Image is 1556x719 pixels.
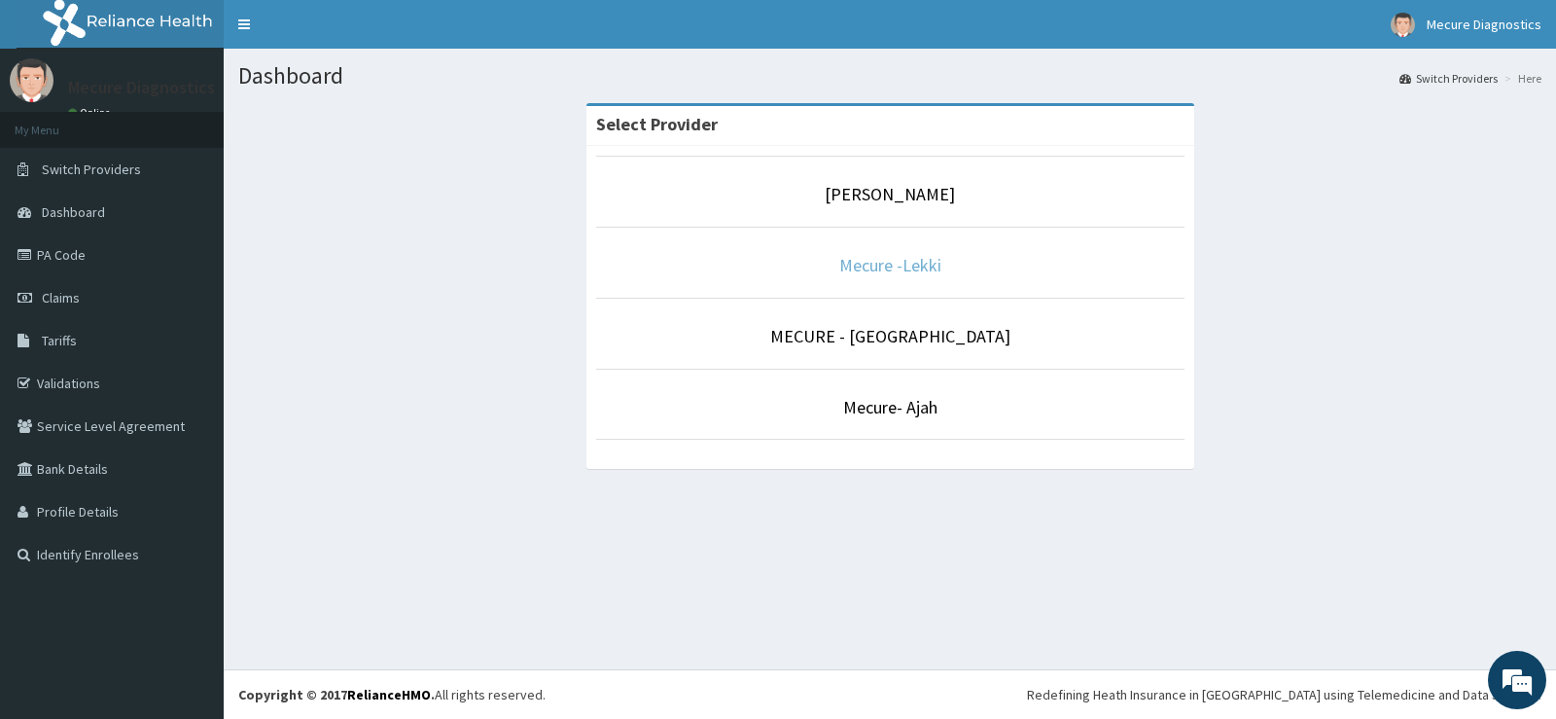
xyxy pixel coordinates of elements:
[42,203,105,221] span: Dashboard
[1500,70,1541,87] li: Here
[1399,70,1498,87] a: Switch Providers
[238,63,1541,89] h1: Dashboard
[42,332,77,349] span: Tariffs
[1427,16,1541,33] span: Mecure Diagnostics
[10,58,53,102] img: User Image
[238,686,435,703] strong: Copyright © 2017 .
[68,106,115,120] a: Online
[825,183,955,205] a: [PERSON_NAME]
[770,325,1010,347] a: MECURE - [GEOGRAPHIC_DATA]
[1027,685,1541,704] div: Redefining Heath Insurance in [GEOGRAPHIC_DATA] using Telemedicine and Data Science!
[596,113,718,135] strong: Select Provider
[1391,13,1415,37] img: User Image
[347,686,431,703] a: RelianceHMO
[839,254,941,276] a: Mecure -Lekki
[42,289,80,306] span: Claims
[42,161,141,178] span: Switch Providers
[843,396,937,418] a: Mecure- Ajah
[224,669,1556,719] footer: All rights reserved.
[68,79,215,96] p: Mecure Diagnostics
